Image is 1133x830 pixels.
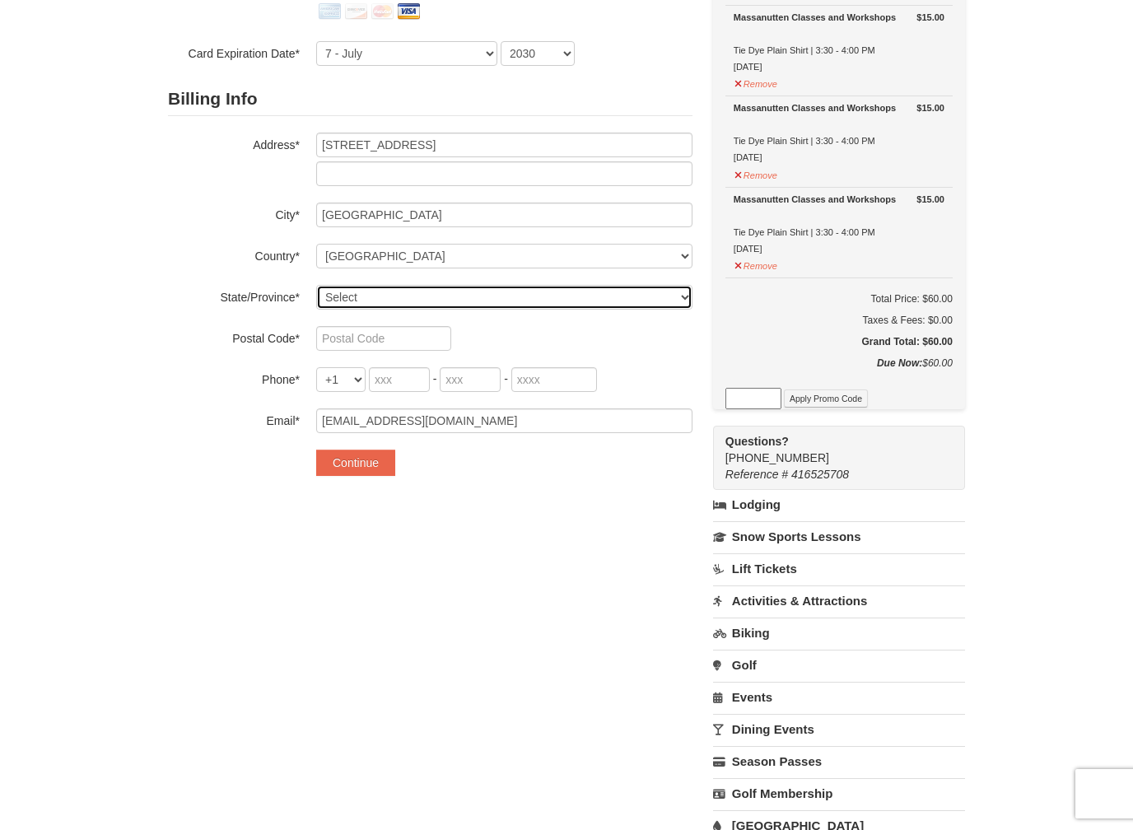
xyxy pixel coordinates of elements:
[511,367,597,392] input: xxxx
[916,9,944,26] strong: $15.00
[713,553,965,584] a: Lift Tickets
[168,408,300,429] label: Email*
[725,312,953,329] div: Taxes & Fees: $0.00
[168,367,300,388] label: Phone*
[316,133,692,157] input: Billing Info
[713,585,965,616] a: Activities & Attractions
[734,100,944,166] div: Tie Dye Plain Shirt | 3:30 - 4:00 PM [DATE]
[440,367,501,392] input: xxx
[725,291,953,307] h6: Total Price: $60.00
[784,389,868,408] button: Apply Promo Code
[916,191,944,207] strong: $15.00
[168,133,300,153] label: Address*
[713,682,965,712] a: Events
[168,82,692,116] h2: Billing Info
[168,41,300,62] label: Card Expiration Date*
[916,100,944,116] strong: $15.00
[316,326,451,351] input: Postal Code
[725,435,789,448] strong: Questions?
[734,100,944,116] div: Massanutten Classes and Workshops
[168,285,300,305] label: State/Province*
[725,468,788,481] span: Reference #
[316,408,692,433] input: Email
[713,490,965,520] a: Lodging
[168,326,300,347] label: Postal Code*
[725,333,953,350] h5: Grand Total: $60.00
[734,9,944,75] div: Tie Dye Plain Shirt | 3:30 - 4:00 PM [DATE]
[504,372,508,385] span: -
[725,355,953,388] div: $60.00
[713,778,965,809] a: Golf Membership
[734,72,778,92] button: Remove
[791,468,849,481] span: 416525708
[168,203,300,223] label: City*
[734,9,944,26] div: Massanutten Classes and Workshops
[713,746,965,776] a: Season Passes
[734,191,944,257] div: Tie Dye Plain Shirt | 3:30 - 4:00 PM [DATE]
[168,244,300,264] label: Country*
[734,254,778,274] button: Remove
[725,433,935,464] span: [PHONE_NUMBER]
[734,191,944,207] div: Massanutten Classes and Workshops
[713,650,965,680] a: Golf
[713,714,965,744] a: Dining Events
[877,357,922,369] strong: Due Now:
[734,163,778,184] button: Remove
[713,618,965,648] a: Biking
[713,521,965,552] a: Snow Sports Lessons
[316,203,692,227] input: City
[316,450,395,476] button: Continue
[433,372,437,385] span: -
[369,367,430,392] input: xxx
